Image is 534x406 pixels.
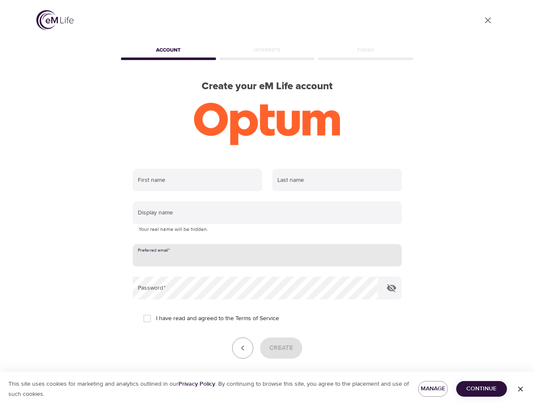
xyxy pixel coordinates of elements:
button: Continue [456,381,507,397]
span: Manage [425,384,441,394]
span: Continue [463,384,500,394]
h2: Create your eM Life account [119,80,415,93]
a: Terms of Service [236,314,279,323]
img: logo [36,10,74,30]
p: Your real name will be hidden. [139,225,396,234]
img: Optum-logo-ora-RGB.png [194,103,340,145]
button: Manage [418,381,448,397]
span: I have read and agreed to the [156,314,279,323]
a: Privacy Policy [178,380,215,388]
a: close [478,10,498,30]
